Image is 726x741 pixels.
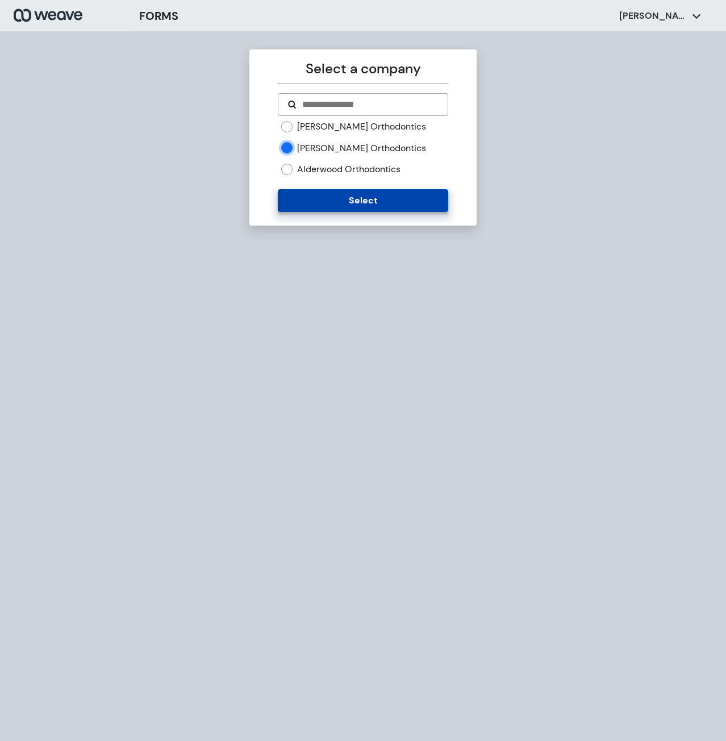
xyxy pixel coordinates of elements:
[619,10,687,22] p: [PERSON_NAME]
[278,59,448,79] p: Select a company
[139,7,178,24] h3: FORMS
[297,142,426,155] label: [PERSON_NAME] Orthodontics
[297,120,426,133] label: [PERSON_NAME] Orthodontics
[301,98,438,111] input: Search
[297,163,400,176] label: Alderwood Orthodontics
[278,189,448,212] button: Select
